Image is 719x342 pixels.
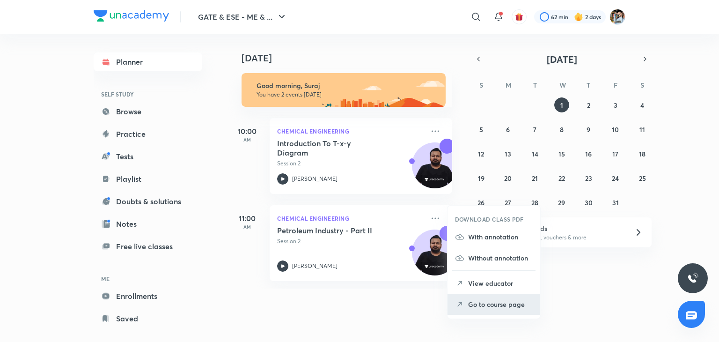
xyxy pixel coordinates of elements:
[468,253,533,263] p: Without annotation
[512,9,527,24] button: avatar
[277,139,394,157] h5: Introduction To T-x-y Diagram
[94,86,202,102] h6: SELF STUDY
[608,146,623,161] button: October 17, 2025
[528,122,543,137] button: October 7, 2025
[228,224,266,230] p: AM
[508,223,623,233] h6: Refer friends
[94,192,202,211] a: Doubts & solutions
[508,233,623,242] p: Win a laptop, vouchers & more
[468,299,533,309] p: Go to course page
[94,271,202,287] h6: ME
[292,262,337,270] p: [PERSON_NAME]
[228,126,266,137] h5: 10:00
[474,171,489,186] button: October 19, 2025
[412,235,457,280] img: Avatar
[635,97,650,112] button: October 4, 2025
[558,149,565,158] abbr: October 15, 2025
[474,122,489,137] button: October 5, 2025
[554,195,569,210] button: October 29, 2025
[242,52,462,64] h4: [DATE]
[612,198,619,207] abbr: October 31, 2025
[639,149,646,158] abbr: October 18, 2025
[474,146,489,161] button: October 12, 2025
[554,146,569,161] button: October 15, 2025
[477,198,484,207] abbr: October 26, 2025
[504,174,512,183] abbr: October 20, 2025
[505,149,511,158] abbr: October 13, 2025
[478,149,484,158] abbr: October 12, 2025
[528,195,543,210] button: October 28, 2025
[528,146,543,161] button: October 14, 2025
[614,101,617,110] abbr: October 3, 2025
[257,91,437,98] p: You have 2 events [DATE]
[257,82,437,90] h6: Good morning, Suraj
[585,174,592,183] abbr: October 23, 2025
[554,122,569,137] button: October 8, 2025
[228,213,266,224] h5: 11:00
[94,125,202,143] a: Practice
[228,137,266,142] p: AM
[94,215,202,233] a: Notes
[560,101,563,110] abbr: October 1, 2025
[292,175,337,183] p: [PERSON_NAME]
[608,171,623,186] button: October 24, 2025
[531,198,538,207] abbr: October 28, 2025
[581,122,596,137] button: October 9, 2025
[635,122,650,137] button: October 11, 2025
[479,81,483,89] abbr: Sunday
[587,81,590,89] abbr: Thursday
[468,278,533,288] p: View educator
[609,9,625,25] img: Suraj Das
[614,81,617,89] abbr: Friday
[639,174,646,183] abbr: October 25, 2025
[277,126,424,137] p: Chemical Engineering
[277,237,424,245] p: Session 2
[554,171,569,186] button: October 22, 2025
[547,53,577,66] span: [DATE]
[533,81,537,89] abbr: Tuesday
[506,125,510,134] abbr: October 6, 2025
[560,125,564,134] abbr: October 8, 2025
[474,195,489,210] button: October 26, 2025
[559,81,566,89] abbr: Wednesday
[94,287,202,305] a: Enrollments
[558,174,565,183] abbr: October 22, 2025
[608,122,623,137] button: October 10, 2025
[533,125,536,134] abbr: October 7, 2025
[506,81,511,89] abbr: Monday
[500,195,515,210] button: October 27, 2025
[478,174,484,183] abbr: October 19, 2025
[581,97,596,112] button: October 2, 2025
[94,10,169,24] a: Company Logo
[608,195,623,210] button: October 31, 2025
[581,146,596,161] button: October 16, 2025
[515,13,523,21] img: avatar
[612,125,619,134] abbr: October 10, 2025
[500,171,515,186] button: October 20, 2025
[558,198,565,207] abbr: October 29, 2025
[94,147,202,166] a: Tests
[532,149,538,158] abbr: October 14, 2025
[532,174,538,183] abbr: October 21, 2025
[468,232,533,242] p: With annotation
[635,146,650,161] button: October 18, 2025
[612,149,618,158] abbr: October 17, 2025
[639,125,645,134] abbr: October 11, 2025
[587,125,590,134] abbr: October 9, 2025
[479,125,483,134] abbr: October 5, 2025
[94,170,202,188] a: Playlist
[574,12,583,22] img: streak
[640,81,644,89] abbr: Saturday
[528,171,543,186] button: October 21, 2025
[612,174,619,183] abbr: October 24, 2025
[94,10,169,22] img: Company Logo
[500,146,515,161] button: October 13, 2025
[585,149,592,158] abbr: October 16, 2025
[687,273,698,284] img: ttu
[585,198,593,207] abbr: October 30, 2025
[554,97,569,112] button: October 1, 2025
[608,97,623,112] button: October 3, 2025
[587,101,590,110] abbr: October 2, 2025
[277,213,424,224] p: Chemical Engineering
[485,52,638,66] button: [DATE]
